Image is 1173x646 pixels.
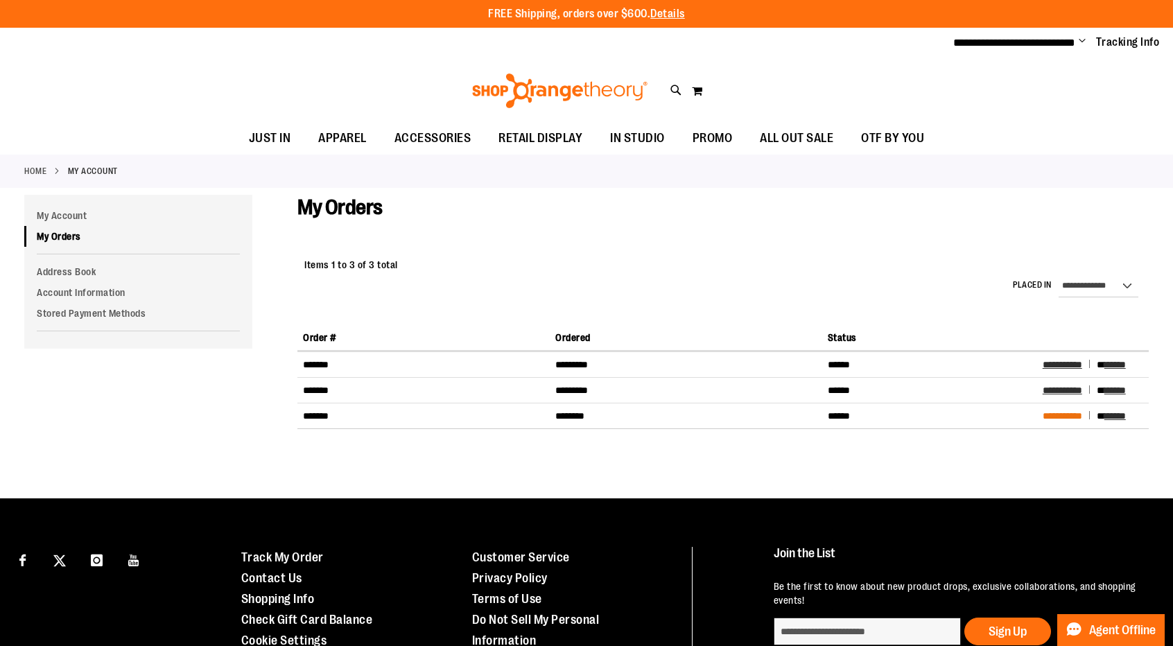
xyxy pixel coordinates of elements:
[861,123,924,154] span: OTF BY YOU
[241,550,324,564] a: Track My Order
[822,325,1037,351] th: Status
[304,259,398,270] span: Items 1 to 3 of 3 total
[472,571,548,585] a: Privacy Policy
[989,625,1027,638] span: Sign Up
[774,547,1144,573] h4: Join the List
[241,613,373,627] a: Check Gift Card Balance
[241,571,302,585] a: Contact Us
[24,165,46,177] a: Home
[394,123,471,154] span: ACCESSORIES
[498,123,582,154] span: RETAIL DISPLAY
[550,325,822,351] th: Ordered
[297,195,383,219] span: My Orders
[650,8,685,20] a: Details
[693,123,733,154] span: PROMO
[53,555,66,567] img: Twitter
[472,550,570,564] a: Customer Service
[241,592,315,606] a: Shopping Info
[10,547,35,571] a: Visit our Facebook page
[774,579,1144,607] p: Be the first to know about new product drops, exclusive collaborations, and shopping events!
[472,592,542,606] a: Terms of Use
[1096,35,1160,50] a: Tracking Info
[964,618,1051,645] button: Sign Up
[85,547,109,571] a: Visit our Instagram page
[610,123,665,154] span: IN STUDIO
[249,123,291,154] span: JUST IN
[760,123,833,154] span: ALL OUT SALE
[297,325,550,351] th: Order #
[68,165,118,177] strong: My Account
[1013,279,1052,291] label: Placed in
[318,123,367,154] span: APPAREL
[24,261,252,282] a: Address Book
[24,205,252,226] a: My Account
[1089,624,1156,637] span: Agent Offline
[48,547,72,571] a: Visit our X page
[488,6,685,22] p: FREE Shipping, orders over $600.
[774,618,961,645] input: enter email
[24,226,252,247] a: My Orders
[122,547,146,571] a: Visit our Youtube page
[24,303,252,324] a: Stored Payment Methods
[1057,614,1165,646] button: Agent Offline
[24,282,252,303] a: Account Information
[1079,35,1086,49] button: Account menu
[470,73,650,108] img: Shop Orangetheory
